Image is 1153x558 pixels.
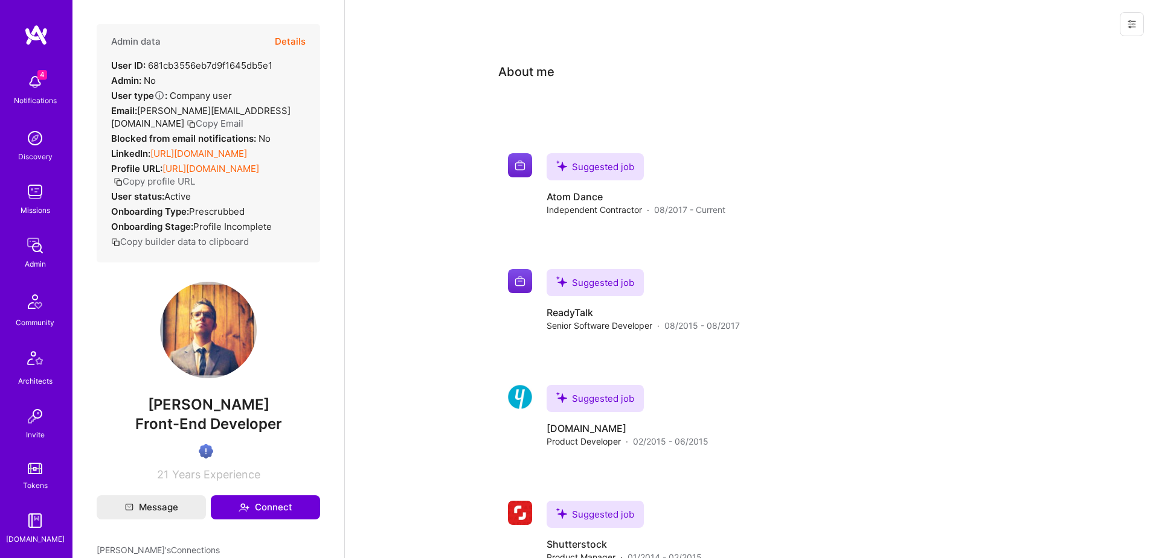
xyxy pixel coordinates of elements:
[23,479,48,492] div: Tokens
[21,346,50,375] img: Architects
[97,396,320,414] span: [PERSON_NAME]
[24,24,48,46] img: logo
[23,404,47,428] img: Invite
[556,160,567,171] i: icon SuggestedTeams
[547,203,642,216] span: Independent Contractor
[111,105,291,129] span: [PERSON_NAME][EMAIL_ADDRESS][DOMAIN_NAME]
[114,177,123,186] i: icon Copy
[164,191,191,202] span: Active
[111,74,156,87] div: No
[125,503,133,512] i: icon Mail
[111,90,167,101] strong: User type :
[111,163,162,174] strong: Profile URL:
[14,94,57,107] div: Notifications
[111,221,193,232] strong: Onboarding Stage:
[160,282,257,378] img: User Avatar
[633,435,708,448] span: 02/2015 - 06/2015
[547,422,708,435] h4: [DOMAIN_NAME]
[150,148,247,159] a: [URL][DOMAIN_NAME]
[111,235,249,248] button: Copy builder data to clipboard
[556,392,567,403] i: icon SuggestedTeams
[23,180,47,204] img: teamwork
[23,70,47,94] img: bell
[239,502,249,513] i: icon Connect
[111,89,232,102] div: Company user
[26,428,45,441] div: Invite
[111,191,164,202] strong: User status:
[547,153,644,180] div: Suggested job
[508,501,532,525] img: Company logo
[111,59,272,72] div: 681cb3556eb7d9f1645db5e1
[23,233,47,258] img: admin teamwork
[21,287,50,316] img: Community
[547,385,644,412] div: Suggested job
[111,133,259,144] strong: Blocked from email notifications:
[97,495,206,519] button: Message
[547,501,644,528] div: Suggested job
[111,238,120,247] i: icon Copy
[111,60,146,71] strong: User ID:
[28,463,42,474] img: tokens
[556,508,567,519] i: icon SuggestedTeams
[508,385,532,409] img: Company logo
[25,258,46,270] div: Admin
[111,75,141,86] strong: Admin:
[23,126,47,150] img: discovery
[547,435,621,448] span: Product Developer
[111,132,271,145] div: No
[508,153,532,177] img: Company logo
[547,319,652,332] span: Senior Software Developer
[111,148,150,159] strong: LinkedIn:
[275,24,306,59] button: Details
[18,150,53,163] div: Discovery
[199,444,213,458] img: High Potential User
[18,375,53,387] div: Architects
[211,495,320,519] button: Connect
[626,435,628,448] span: ·
[111,206,189,217] strong: Onboarding Type:
[187,119,196,128] i: icon Copy
[37,70,47,80] span: 4
[657,319,660,332] span: ·
[498,63,554,81] div: About me
[21,204,50,217] div: Missions
[547,306,740,319] h4: ReadyTalk
[547,269,644,296] div: Suggested job
[114,175,195,188] button: Copy profile URL
[189,206,245,217] span: prescrubbed
[664,319,740,332] span: 08/2015 - 08/2017
[6,533,65,545] div: [DOMAIN_NAME]
[172,468,260,481] span: Years Experience
[154,90,165,101] i: Help
[508,269,532,293] img: Company logo
[547,190,725,203] h4: Atom Dance
[193,221,272,232] span: Profile Incomplete
[556,276,567,287] i: icon SuggestedTeams
[23,509,47,533] img: guide book
[654,203,725,216] span: 08/2017 - Current
[16,316,54,329] div: Community
[647,203,649,216] span: ·
[187,117,243,130] button: Copy Email
[135,415,282,433] span: Front-End Developer
[547,537,702,551] h4: Shutterstock
[97,544,220,556] span: [PERSON_NAME]'s Connections
[111,105,137,116] strong: Email:
[111,36,161,47] h4: Admin data
[157,468,169,481] span: 21
[162,163,259,174] a: [URL][DOMAIN_NAME]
